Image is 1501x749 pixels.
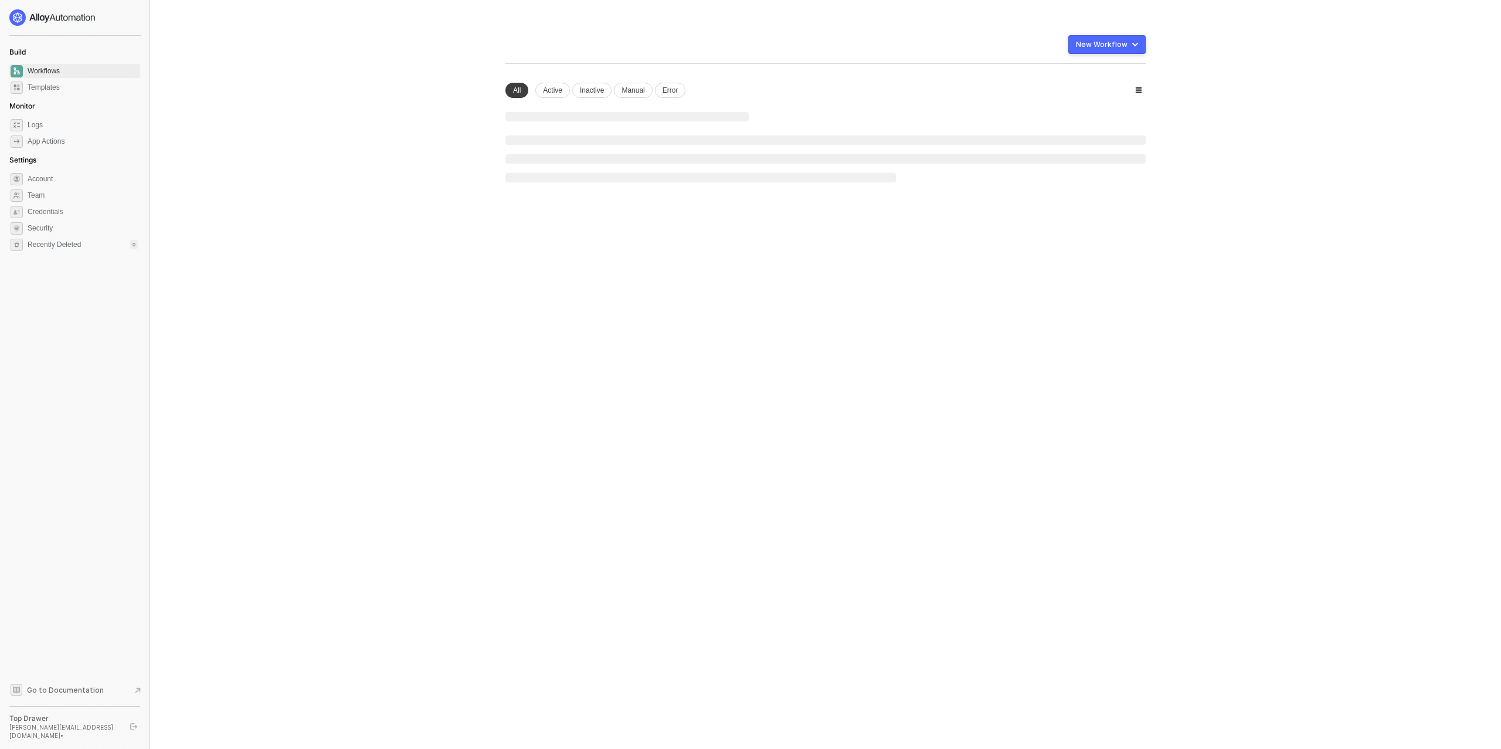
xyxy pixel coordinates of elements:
[130,723,137,730] span: logout
[11,82,23,94] span: marketplace
[11,222,23,235] span: security
[655,83,686,98] div: Error
[9,9,140,26] a: logo
[28,172,138,186] span: Account
[1076,40,1128,49] div: New Workflow
[9,101,35,110] span: Monitor
[11,65,23,77] span: dashboard
[1068,35,1146,54] button: New Workflow
[28,240,81,250] span: Recently Deleted
[11,173,23,185] span: settings
[535,83,570,98] div: Active
[132,684,144,696] span: document-arrow
[9,714,120,723] div: Top Drawer
[11,206,23,218] span: credentials
[28,221,138,235] span: Security
[11,135,23,148] span: icon-app-actions
[28,137,64,147] div: App Actions
[27,685,104,695] span: Go to Documentation
[130,240,138,249] div: 0
[9,48,26,56] span: Build
[28,64,138,78] span: Workflows
[11,189,23,202] span: team
[9,683,141,697] a: Knowledge Base
[28,188,138,202] span: Team
[572,83,612,98] div: Inactive
[11,119,23,131] span: icon-logs
[505,83,528,98] div: All
[11,684,22,696] span: documentation
[28,205,138,219] span: Credentials
[28,80,138,94] span: Templates
[11,239,23,251] span: settings
[614,83,652,98] div: Manual
[9,155,36,164] span: Settings
[9,723,120,740] div: [PERSON_NAME][EMAIL_ADDRESS][DOMAIN_NAME] •
[9,9,96,26] img: logo
[28,118,138,132] span: Logs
